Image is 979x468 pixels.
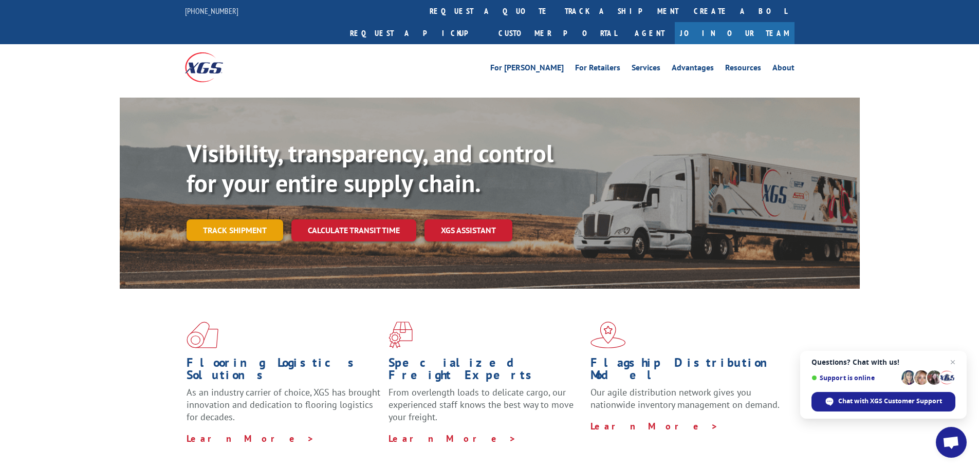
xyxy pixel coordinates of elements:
span: Support is online [811,374,898,382]
a: Resources [725,64,761,75]
a: Join Our Team [675,22,795,44]
div: Chat with XGS Customer Support [811,392,955,411]
a: Request a pickup [342,22,491,44]
a: Advantages [672,64,714,75]
h1: Flagship Distribution Model [590,357,785,386]
span: Our agile distribution network gives you nationwide inventory management on demand. [590,386,780,410]
a: For Retailers [575,64,620,75]
a: Learn More > [389,433,516,444]
a: [PHONE_NUMBER] [185,6,238,16]
a: Learn More > [590,420,718,432]
h1: Specialized Freight Experts [389,357,583,386]
a: Track shipment [187,219,283,241]
a: For [PERSON_NAME] [490,64,564,75]
a: Calculate transit time [291,219,416,241]
a: XGS ASSISTANT [424,219,512,241]
a: Learn More > [187,433,315,444]
span: Close chat [947,356,959,368]
a: Services [632,64,660,75]
img: xgs-icon-flagship-distribution-model-red [590,322,626,348]
img: xgs-icon-total-supply-chain-intelligence-red [187,322,218,348]
a: About [772,64,795,75]
b: Visibility, transparency, and control for your entire supply chain. [187,137,553,199]
a: Agent [624,22,675,44]
img: xgs-icon-focused-on-flooring-red [389,322,413,348]
p: From overlength loads to delicate cargo, our experienced staff knows the best way to move your fr... [389,386,583,432]
a: Customer Portal [491,22,624,44]
span: Questions? Chat with us! [811,358,955,366]
h1: Flooring Logistics Solutions [187,357,381,386]
span: As an industry carrier of choice, XGS has brought innovation and dedication to flooring logistics... [187,386,380,423]
span: Chat with XGS Customer Support [838,397,942,406]
div: Open chat [936,427,967,458]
